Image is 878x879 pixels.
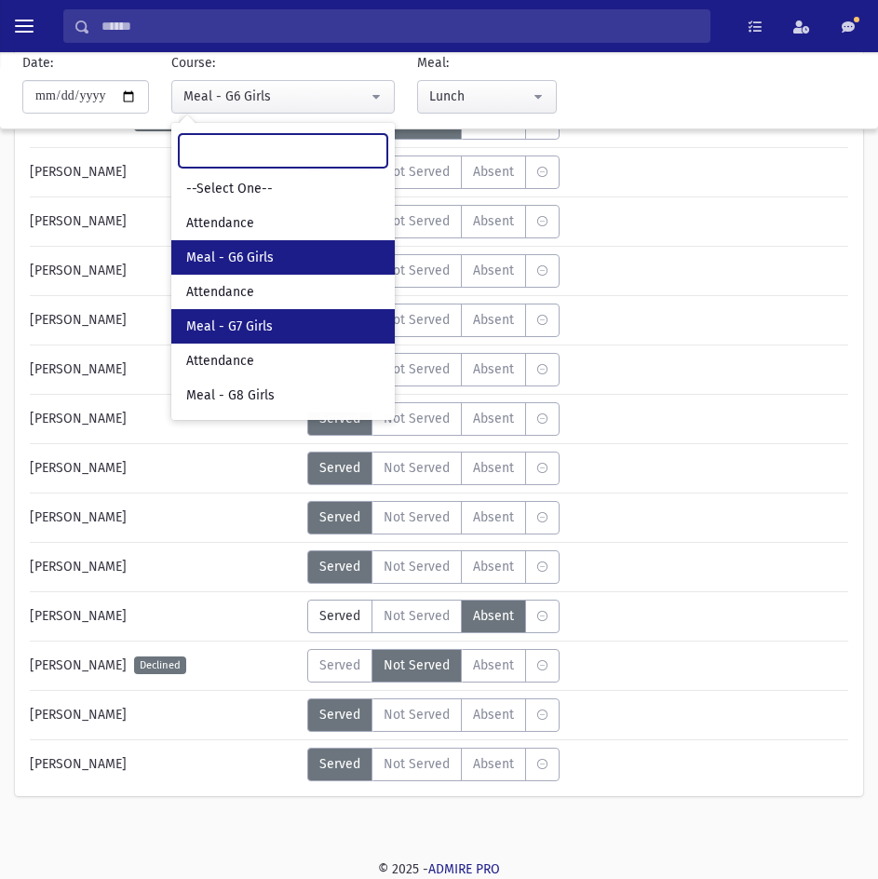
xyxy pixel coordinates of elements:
[473,656,514,675] span: Absent
[307,304,560,337] div: MeaStatus
[30,211,127,231] span: [PERSON_NAME]
[473,606,514,626] span: Absent
[171,80,395,114] button: Meal - G6 Girls
[171,53,215,73] label: Course:
[179,134,387,168] input: Search
[90,9,709,43] input: Search
[417,53,449,73] label: Meal:
[473,261,514,280] span: Absent
[473,162,514,182] span: Absent
[429,87,530,106] div: Lunch
[319,606,360,626] span: Served
[384,409,450,428] span: Not Served
[319,705,360,724] span: Served
[307,649,560,683] div: MeaStatus
[7,9,41,43] button: toggle menu
[319,656,360,675] span: Served
[307,550,560,584] div: MeaStatus
[186,180,273,198] span: --Select One--
[30,310,127,330] span: [PERSON_NAME]
[307,452,560,485] div: MeaStatus
[186,283,254,302] span: Attendance
[384,162,450,182] span: Not Served
[186,249,274,267] span: Meal - G6 Girls
[384,211,450,231] span: Not Served
[384,656,450,675] span: Not Served
[307,600,560,633] div: MeaStatus
[307,156,560,189] div: MeaStatus
[473,409,514,428] span: Absent
[186,352,254,371] span: Attendance
[30,261,127,280] span: [PERSON_NAME]
[15,859,863,879] div: © 2025 -
[30,754,127,774] span: [PERSON_NAME]
[134,656,186,674] span: Declined
[30,705,127,724] span: [PERSON_NAME]
[473,705,514,724] span: Absent
[384,359,450,379] span: Not Served
[30,656,127,675] span: [PERSON_NAME]
[384,557,450,576] span: Not Served
[384,310,450,330] span: Not Served
[319,754,360,774] span: Served
[30,458,127,478] span: [PERSON_NAME]
[473,211,514,231] span: Absent
[384,458,450,478] span: Not Served
[384,705,450,724] span: Not Served
[384,606,450,626] span: Not Served
[186,214,254,233] span: Attendance
[30,162,127,182] span: [PERSON_NAME]
[319,507,360,527] span: Served
[384,754,450,774] span: Not Served
[319,458,360,478] span: Served
[473,458,514,478] span: Absent
[22,53,53,73] label: Date:
[307,748,560,781] div: MeaStatus
[186,318,273,336] span: Meal - G7 Girls
[30,409,127,428] span: [PERSON_NAME]
[30,606,127,626] span: [PERSON_NAME]
[473,557,514,576] span: Absent
[307,254,560,288] div: MeaStatus
[307,353,560,386] div: MeaStatus
[473,359,514,379] span: Absent
[30,359,127,379] span: [PERSON_NAME]
[183,87,368,106] div: Meal - G6 Girls
[307,698,560,732] div: MeaStatus
[307,205,560,238] div: MeaStatus
[186,386,275,405] span: Meal - G8 Girls
[307,402,560,436] div: MeaStatus
[473,754,514,774] span: Absent
[30,507,127,527] span: [PERSON_NAME]
[319,557,360,576] span: Served
[384,261,450,280] span: Not Served
[473,310,514,330] span: Absent
[30,557,127,576] span: [PERSON_NAME]
[307,501,560,534] div: MeaStatus
[417,80,557,114] button: Lunch
[384,507,450,527] span: Not Served
[473,507,514,527] span: Absent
